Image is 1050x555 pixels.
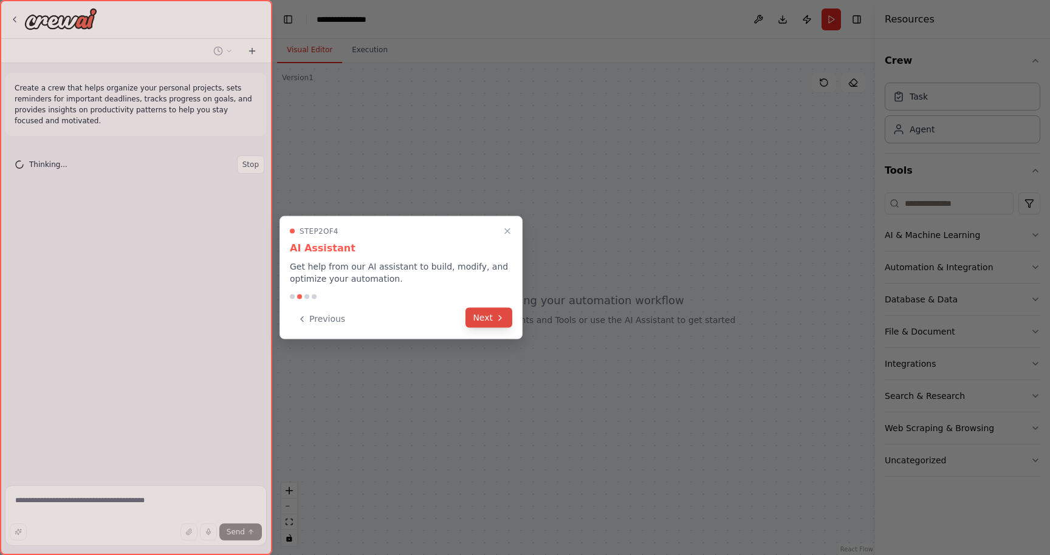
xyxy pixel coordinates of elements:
button: Previous [290,309,352,329]
button: Close walkthrough [500,224,515,239]
span: Step 2 of 4 [300,226,338,236]
button: Next [465,308,512,328]
h3: AI Assistant [290,241,512,256]
p: Get help from our AI assistant to build, modify, and optimize your automation. [290,260,512,285]
button: Hide left sidebar [280,11,297,28]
